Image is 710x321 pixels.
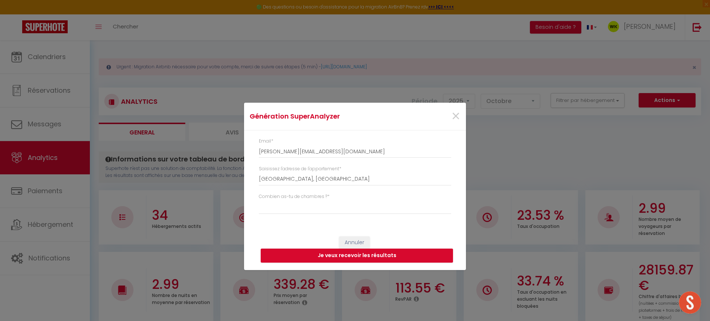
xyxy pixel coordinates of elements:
[259,165,341,173] label: Saisissez l'adresse de l'appartement
[261,249,453,263] button: Je veux recevoir les résultats
[451,109,460,124] button: Close
[339,236,370,249] button: Annuler
[250,111,387,122] h4: Génération SuperAnalyzer
[451,105,460,127] span: ×
[679,291,701,314] div: Ouvrir le chat
[259,193,329,200] label: Combien as-tu de chambres ?
[259,138,273,145] label: Email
